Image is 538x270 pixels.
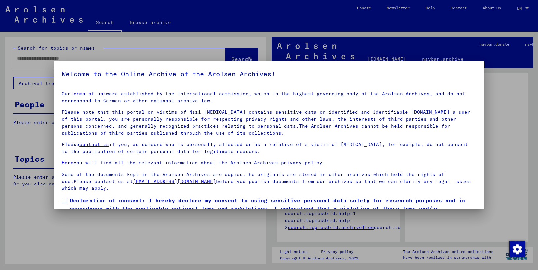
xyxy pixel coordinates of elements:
img: Change consent [509,241,525,257]
div: Change consent [509,241,525,257]
a: [EMAIL_ADDRESS][DOMAIN_NAME] [133,178,216,184]
a: Here [62,160,74,166]
p: Our were established by the international commission, which is the highest governing body of the ... [62,90,476,104]
span: Declaration of consent: I hereby declare my consent to using sensitive personal data solely for r... [70,196,476,220]
a: terms of use [71,91,106,97]
a: contact us [79,141,109,147]
p: you will find all the relevant information about the Arolsen Archives privacy policy. [62,160,476,166]
p: Please note that this portal on victims of Nazi [MEDICAL_DATA] contains sensitive data on identif... [62,109,476,136]
p: Some of the documents kept in the Arolsen Archives are copies.The originals are stored in other a... [62,171,476,192]
h5: Welcome to the Online Archive of the Arolsen Archives! [62,69,476,79]
p: Please if you, as someone who is personally affected or as a relative of a victim of [MEDICAL_DAT... [62,141,476,155]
